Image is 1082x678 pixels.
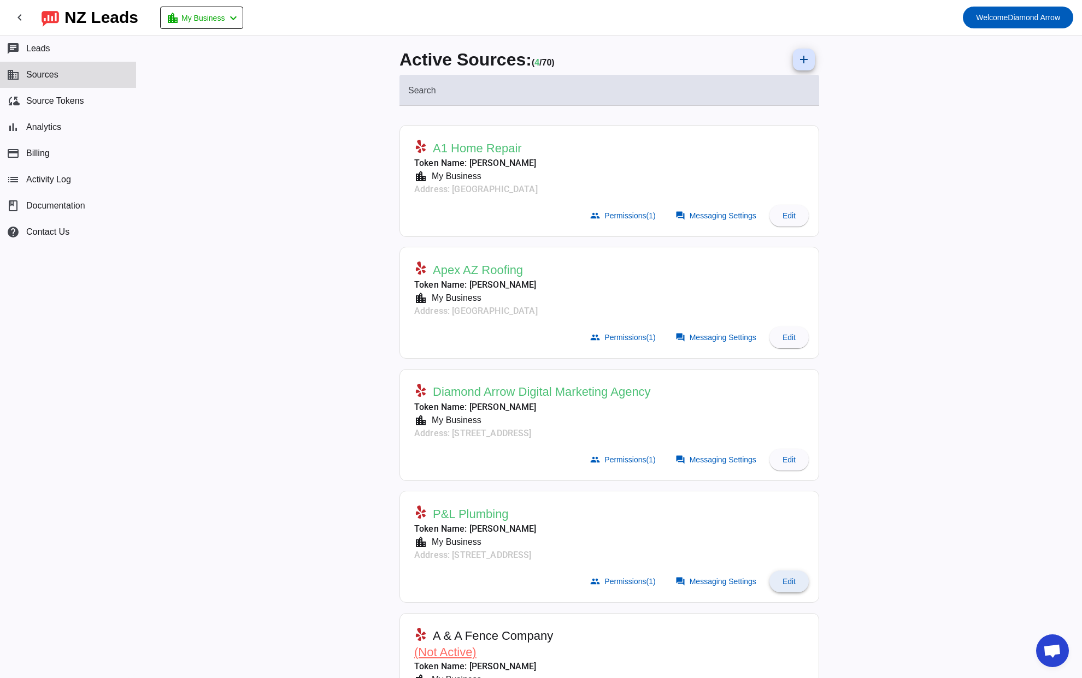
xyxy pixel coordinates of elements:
button: Messaging Settings [669,570,765,592]
span: Diamond Arrow Digital Marketing Agency [433,384,651,400]
span: Messaging Settings [690,333,756,342]
mat-icon: location_city [414,536,427,549]
span: Messaging Settings [690,211,756,220]
mat-icon: location_city [414,292,427,305]
span: Documentation [26,201,85,211]
mat-card-subtitle: Address: [STREET_ADDRESS] [414,549,537,562]
button: Permissions(1) [584,449,664,471]
mat-icon: add [797,53,810,66]
button: Permissions(1) [584,205,664,227]
span: Billing [26,148,50,158]
span: Total [542,58,555,67]
mat-icon: chat [7,42,20,55]
div: My Business [427,414,481,427]
div: NZ Leads [64,10,138,25]
span: P&L Plumbing [433,507,509,522]
span: My Business [181,10,225,26]
span: ( [532,58,534,67]
mat-card-subtitle: Address: [GEOGRAPHIC_DATA] [414,183,538,196]
div: My Business [427,170,481,183]
span: Edit [783,211,796,220]
button: WelcomeDiamond Arrow [963,7,1073,28]
mat-icon: cloud_sync [7,94,20,108]
mat-card-subtitle: Token Name: [PERSON_NAME] [414,157,538,170]
div: Open chat [1036,634,1069,667]
span: Edit [783,577,796,586]
span: Source Tokens [26,96,84,106]
mat-icon: chevron_left [13,11,26,24]
button: My Business [160,7,243,29]
mat-icon: group [590,576,600,586]
span: Activity Log [26,175,71,185]
button: Messaging Settings [669,449,765,471]
span: Permissions [604,577,655,586]
div: My Business [427,536,481,549]
mat-card-subtitle: Token Name: [PERSON_NAME] [414,278,538,292]
span: Permissions [604,333,655,342]
span: A1 Home Repair [433,141,522,156]
mat-icon: group [590,332,600,342]
span: (1) [646,333,656,342]
mat-icon: business [7,68,20,81]
span: Messaging Settings [690,577,756,586]
span: Active Sources: [399,50,532,69]
mat-icon: location_city [414,170,427,183]
span: (1) [646,211,656,220]
mat-icon: forum [675,332,685,342]
span: Edit [783,333,796,342]
span: Sources [26,70,58,80]
span: Welcome [976,13,1008,22]
button: Permissions(1) [584,326,664,348]
mat-icon: forum [675,211,685,221]
span: Working [534,58,539,67]
span: Apex AZ Roofing [433,263,523,278]
mat-icon: forum [675,576,685,586]
button: Messaging Settings [669,326,765,348]
button: Edit [769,570,809,592]
button: Permissions(1) [584,570,664,592]
mat-icon: location_city [166,11,179,25]
mat-card-subtitle: Token Name: [PERSON_NAME] [414,660,598,673]
span: Diamond Arrow [976,10,1060,25]
span: (1) [646,455,656,464]
mat-icon: location_city [414,414,427,427]
mat-icon: payment [7,147,20,160]
mat-icon: list [7,173,20,186]
span: book [7,199,20,212]
span: Messaging Settings [690,455,756,464]
mat-icon: forum [675,455,685,465]
span: Permissions [604,211,655,220]
mat-icon: chevron_left [227,11,240,25]
mat-icon: help [7,225,20,239]
button: Edit [769,205,809,227]
span: Edit [783,455,796,464]
span: Contact Us [26,227,69,237]
mat-icon: group [590,211,600,221]
mat-card-subtitle: Token Name: [PERSON_NAME] [414,522,537,536]
button: Edit [769,449,809,471]
mat-label: Search [408,86,436,95]
span: (1) [646,577,656,586]
img: logo [42,8,59,27]
div: My Business [427,292,481,305]
span: Permissions [604,455,655,464]
mat-card-subtitle: Token Name: [PERSON_NAME] [414,401,651,414]
button: Messaging Settings [669,205,765,227]
span: / [539,58,542,67]
button: Edit [769,326,809,348]
mat-icon: bar_chart [7,121,20,134]
span: Analytics [26,122,61,132]
span: Leads [26,44,50,53]
mat-card-subtitle: Address: [GEOGRAPHIC_DATA] [414,305,538,318]
span: (Not Active) [414,645,477,659]
mat-icon: group [590,455,600,465]
span: A & A Fence Company [433,628,553,644]
mat-card-subtitle: Address: [STREET_ADDRESS] [414,427,651,440]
